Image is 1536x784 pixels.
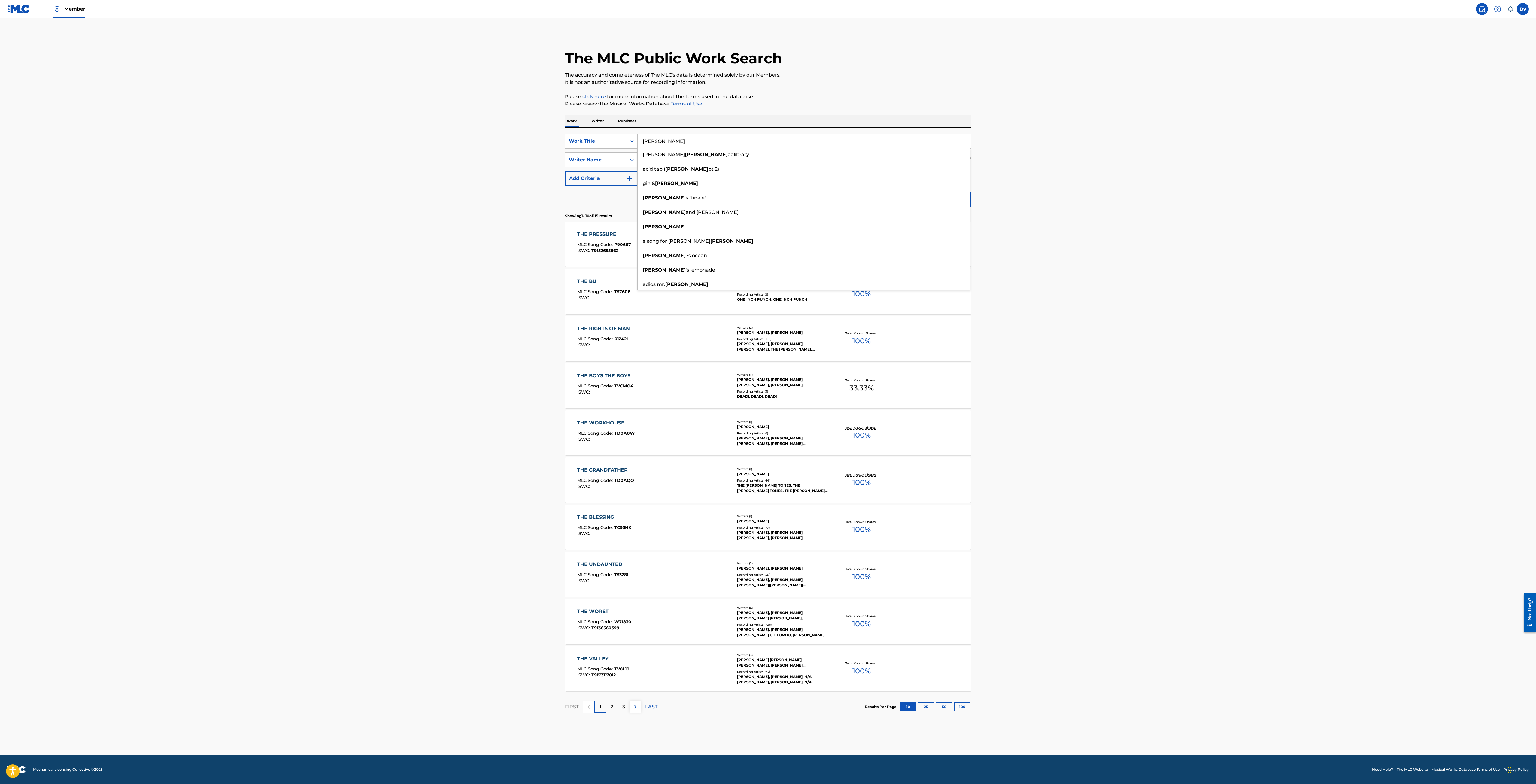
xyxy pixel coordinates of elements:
[1476,3,1488,15] a: Public Search
[737,325,828,330] div: Writers ( 2 )
[665,166,708,172] strong: [PERSON_NAME]
[565,703,579,710] p: FIRST
[737,573,828,577] div: Recording Artists ( 30 )
[577,561,628,568] div: THE UNDAUNTED
[737,436,828,446] div: [PERSON_NAME], [PERSON_NAME], [PERSON_NAME], [PERSON_NAME], [PERSON_NAME]
[569,156,623,163] div: Writer Name
[643,238,710,244] span: a song for [PERSON_NAME]
[590,115,606,127] p: Writer
[737,389,828,394] div: Recording Artists ( 3 )
[577,478,614,483] span: MLC Song Code :
[614,430,635,436] span: TD0A0W
[737,561,828,566] div: Writers ( 2 )
[1492,3,1504,15] div: Help
[53,5,61,13] img: Top Rightsholder
[737,337,828,341] div: Recording Artists ( 103 )
[577,625,591,631] span: ISWC :
[565,410,971,455] a: THE WORKHOUSEMLC Song Code:TD0A0WISWC:Writers (1)[PERSON_NAME]Recording Artists (8)[PERSON_NAME],...
[643,253,686,258] strong: [PERSON_NAME]
[686,209,739,215] span: and [PERSON_NAME]
[614,289,630,294] span: T57606
[686,267,715,273] span: 's lemonade
[737,610,828,621] div: [PERSON_NAME], [PERSON_NAME], [PERSON_NAME] [PERSON_NAME], [PERSON_NAME], [PERSON_NAME], [PERSON_...
[565,552,971,597] a: THE UNDAUNTEDMLC Song Code:T53281ISWC:Writers (2)[PERSON_NAME], [PERSON_NAME]Recording Artists (3...
[565,171,638,186] button: Add Criteria
[1431,767,1500,772] a: Musical Works Database Terms of Use
[1517,3,1529,15] div: User Menu
[614,242,631,247] span: P90667
[708,166,719,172] span: pt 2)
[565,115,579,127] p: Work
[577,578,591,583] span: ISWC :
[1506,755,1536,784] div: Chatwidget
[685,152,728,157] strong: [PERSON_NAME]
[565,316,971,361] a: THE RIGHTS OF MANMLC Song Code:R1242LISWC:Writers (2)[PERSON_NAME], [PERSON_NAME]Recording Artist...
[577,248,591,253] span: ISWC :
[737,471,828,477] div: [PERSON_NAME]
[565,269,971,314] a: THE BUMLC Song Code:T57606ISWC:Writers (2)[PERSON_NAME], [PERSON_NAME]Recording Artists (2)ONE IN...
[577,389,591,395] span: ISWC :
[737,577,828,588] div: [PERSON_NAME], [PERSON_NAME]|[PERSON_NAME]|[PERSON_NAME]|[PERSON_NAME], [PERSON_NAME], [PERSON_NA...
[591,248,618,253] span: T9152655862
[611,703,613,710] p: 2
[852,430,871,441] span: 100 %
[737,518,828,524] div: [PERSON_NAME]
[737,606,828,610] div: Writers ( 6 )
[1519,588,1536,637] iframe: Resource Center
[737,330,828,335] div: [PERSON_NAME], [PERSON_NAME]
[577,278,630,285] div: THE BU
[737,674,828,685] div: [PERSON_NAME], [PERSON_NAME], N/A, [PERSON_NAME], [PERSON_NAME], N/A, [PERSON_NAME]
[1506,755,1536,784] iframe: Chat Widget
[845,614,878,618] p: Total Known Shares:
[64,5,85,12] span: Member
[737,670,828,674] div: Recording Artists ( 73 )
[577,608,631,615] div: THE WORST
[845,331,878,336] p: Total Known Shares:
[1507,6,1513,12] div: Notifications
[577,666,614,672] span: MLC Song Code :
[565,49,782,67] h1: The MLC Public Work Search
[577,325,633,332] div: THE RIGHTS OF MAN
[577,531,591,536] span: ISWC :
[569,138,623,145] div: Work Title
[737,653,828,657] div: Writers ( 3 )
[918,702,934,711] button: 25
[737,420,828,424] div: Writers ( 1 )
[655,181,698,186] strong: [PERSON_NAME]
[686,253,707,258] span: ?s ocean
[845,378,878,383] p: Total Known Shares:
[643,181,655,186] span: gin &
[1494,5,1501,13] img: help
[737,297,828,302] div: ONE INCH PUNCH, ONE INCH PUNCH
[626,175,633,182] img: 9d2ae6d4665cec9f34b9.svg
[737,657,828,668] div: [PERSON_NAME] [PERSON_NAME] [PERSON_NAME], [PERSON_NAME] [PERSON_NAME]
[737,530,828,541] div: [PERSON_NAME], [PERSON_NAME], [PERSON_NAME], [PERSON_NAME], [PERSON_NAME]
[645,703,657,710] p: LAST
[737,372,828,377] div: Writers ( 7 )
[577,672,591,678] span: ISWC :
[577,430,614,436] span: MLC Song Code :
[737,525,828,530] div: Recording Artists ( 10 )
[845,520,878,524] p: Total Known Shares:
[1478,5,1486,13] img: search
[577,619,614,624] span: MLC Song Code :
[565,363,971,408] a: THE BOYS THE BOYSMLC Song Code:TVCMO4ISWC:Writers (7)[PERSON_NAME], [PERSON_NAME], [PERSON_NAME],...
[1508,761,1511,779] div: Slepen
[900,702,916,711] button: 10
[669,101,702,107] a: Terms of Use
[600,703,601,710] p: 1
[852,571,871,582] span: 100 %
[643,209,686,215] strong: [PERSON_NAME]
[577,525,614,530] span: MLC Song Code :
[852,336,871,346] span: 100 %
[865,704,899,710] p: Results Per Page:
[7,5,30,13] img: MLC Logo
[565,71,971,79] p: The accuracy and completeness of The MLC's data is determined solely by our Members.
[614,572,628,577] span: T53281
[845,425,878,430] p: Total Known Shares:
[852,288,871,299] span: 100 %
[737,377,828,388] div: [PERSON_NAME], [PERSON_NAME], [PERSON_NAME], [PERSON_NAME], [PERSON_NAME], [PERSON_NAME], [PERSON...
[686,195,706,201] span: s "finale"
